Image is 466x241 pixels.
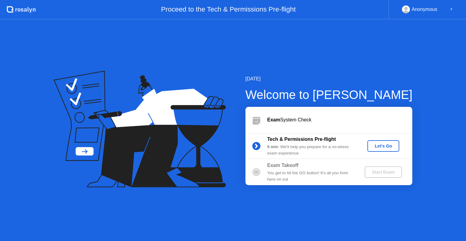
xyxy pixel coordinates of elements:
div: Anonymous [412,5,437,13]
b: 5 min [267,144,278,149]
b: Tech & Permissions Pre-flight [267,137,336,142]
div: Welcome to [PERSON_NAME] [245,86,413,104]
div: : We’ll help you prepare for a no-stress exam experience [267,144,355,156]
button: Start Exam [365,166,402,178]
b: Exam [267,117,280,122]
button: Let's Go [367,140,399,152]
div: [DATE] [245,75,413,83]
b: Exam Takeoff [267,163,299,168]
div: System Check [267,116,412,124]
div: Let's Go [370,144,397,148]
div: You get to hit the GO button! It’s all you from here on out [267,170,355,182]
div: ▼ [450,5,453,13]
div: Start Exam [367,170,400,175]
